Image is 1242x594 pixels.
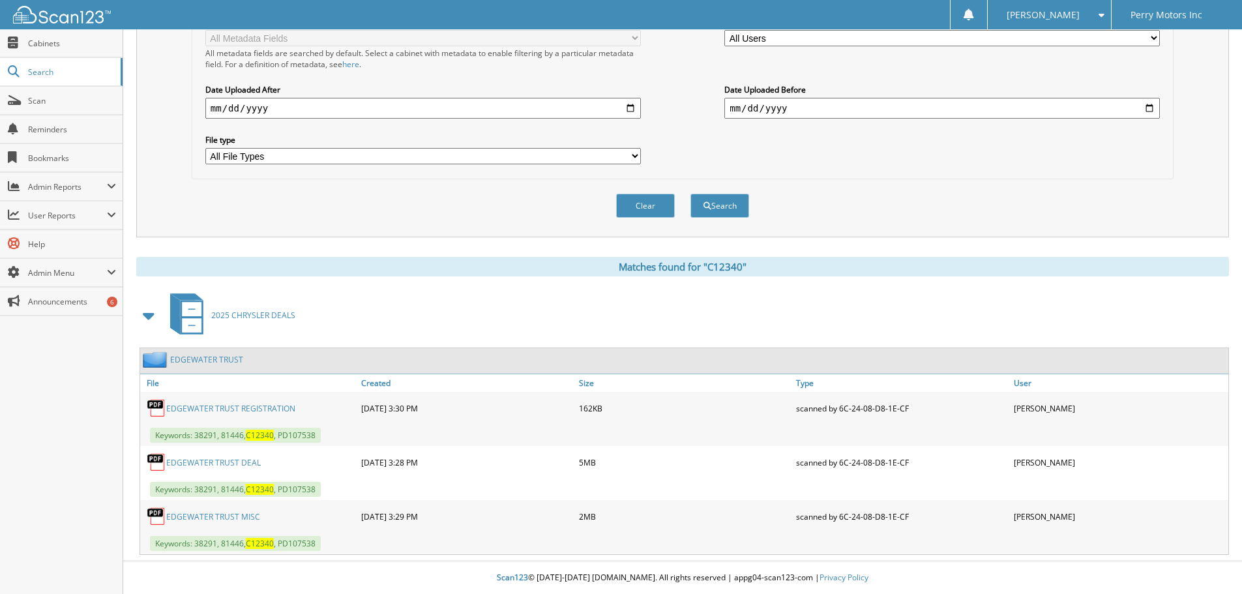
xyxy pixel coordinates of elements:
span: Search [28,67,114,78]
label: Date Uploaded After [205,84,641,95]
div: Matches found for "C12340" [136,257,1229,276]
span: Admin Reports [28,181,107,192]
a: Privacy Policy [820,572,868,583]
button: Search [690,194,749,218]
span: Scan [28,95,116,106]
iframe: Chat Widget [1177,531,1242,594]
div: [DATE] 3:28 PM [358,449,576,475]
div: All metadata fields are searched by default. Select a cabinet with metadata to enable filtering b... [205,48,641,70]
input: end [724,98,1160,119]
div: scanned by 6C-24-08-D8-1E-CF [793,449,1011,475]
span: C12340 [246,430,274,441]
span: C12340 [246,538,274,549]
a: User [1011,374,1228,392]
img: folder2.png [143,351,170,368]
div: 6 [107,297,117,307]
span: Keywords: 38291, 81446, , PD107538 [150,482,321,497]
div: 162KB [576,395,793,421]
input: start [205,98,641,119]
span: 2025 CHRYSLER DEALS [211,310,295,321]
img: PDF.png [147,453,166,472]
img: PDF.png [147,398,166,418]
div: [DATE] 3:30 PM [358,395,576,421]
span: Keywords: 38291, 81446, , PD107538 [150,536,321,551]
span: Perry Motors Inc [1131,11,1202,19]
a: Created [358,374,576,392]
div: 5MB [576,449,793,475]
a: Size [576,374,793,392]
label: Date Uploaded Before [724,84,1160,95]
span: Scan123 [497,572,528,583]
a: EDGEWATER TRUST DEAL [166,457,261,468]
span: Announcements [28,296,116,307]
span: Reminders [28,124,116,135]
div: [PERSON_NAME] [1011,449,1228,475]
span: Keywords: 38291, 81446, , PD107538 [150,428,321,443]
button: Clear [616,194,675,218]
div: [DATE] 3:29 PM [358,503,576,529]
div: © [DATE]-[DATE] [DOMAIN_NAME]. All rights reserved | appg04-scan123-com | [123,562,1242,594]
a: 2025 CHRYSLER DEALS [162,290,295,341]
span: [PERSON_NAME] [1007,11,1080,19]
img: scan123-logo-white.svg [13,6,111,23]
a: Type [793,374,1011,392]
div: [PERSON_NAME] [1011,395,1228,421]
a: EDGEWATER TRUST MISC [166,511,260,522]
div: 2MB [576,503,793,529]
span: Admin Menu [28,267,107,278]
a: EDGEWATER TRUST [170,354,243,365]
div: scanned by 6C-24-08-D8-1E-CF [793,503,1011,529]
a: EDGEWATER TRUST REGISTRATION [166,403,295,414]
span: User Reports [28,210,107,221]
div: [PERSON_NAME] [1011,503,1228,529]
span: Cabinets [28,38,116,49]
a: File [140,374,358,392]
label: File type [205,134,641,145]
a: here [342,59,359,70]
span: C12340 [246,484,274,495]
span: Help [28,239,116,250]
img: PDF.png [147,507,166,526]
div: scanned by 6C-24-08-D8-1E-CF [793,395,1011,421]
span: Bookmarks [28,153,116,164]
